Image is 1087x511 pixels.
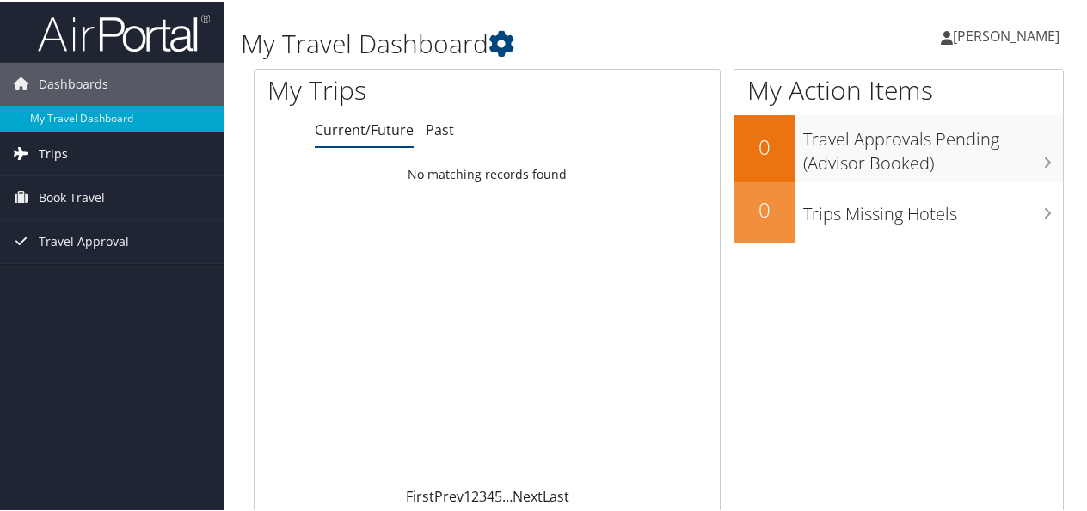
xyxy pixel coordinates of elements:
[502,485,513,504] span: …
[953,25,1059,44] span: [PERSON_NAME]
[513,485,543,504] a: Next
[734,131,795,160] h2: 0
[487,485,494,504] a: 4
[734,181,1063,241] a: 0Trips Missing Hotels
[734,114,1063,180] a: 0Travel Approvals Pending (Advisor Booked)
[426,119,454,138] a: Past
[803,192,1063,225] h3: Trips Missing Hotels
[464,485,471,504] a: 1
[941,9,1077,60] a: [PERSON_NAME]
[39,175,105,218] span: Book Travel
[803,117,1063,174] h3: Travel Approvals Pending (Advisor Booked)
[734,71,1063,107] h1: My Action Items
[39,219,129,262] span: Travel Approval
[479,485,487,504] a: 3
[543,485,569,504] a: Last
[494,485,502,504] a: 5
[38,11,210,52] img: airportal-logo.png
[39,131,68,174] span: Trips
[241,24,798,60] h1: My Travel Dashboard
[434,485,464,504] a: Prev
[255,157,720,188] td: No matching records found
[39,61,108,104] span: Dashboards
[734,194,795,223] h2: 0
[471,485,479,504] a: 2
[406,485,434,504] a: First
[267,71,513,107] h1: My Trips
[315,119,414,138] a: Current/Future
